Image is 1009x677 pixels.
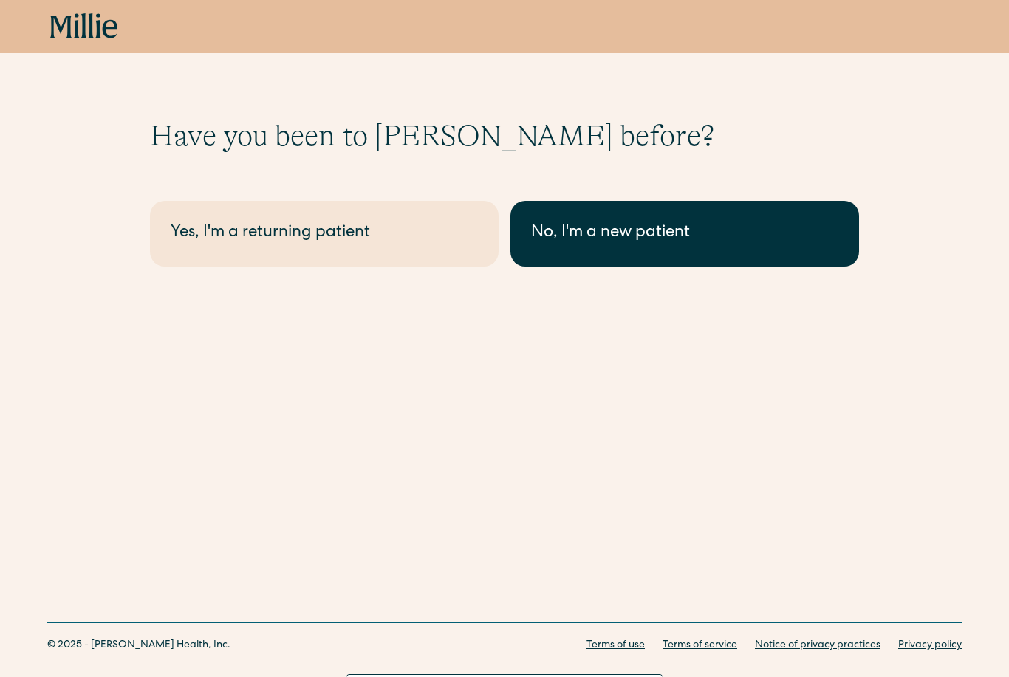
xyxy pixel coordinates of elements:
[755,638,880,653] a: Notice of privacy practices
[150,118,859,154] h1: Have you been to [PERSON_NAME] before?
[47,638,230,653] div: © 2025 - [PERSON_NAME] Health, Inc.
[150,201,499,267] a: Yes, I'm a returning patient
[586,638,645,653] a: Terms of use
[531,221,838,246] div: No, I'm a new patient
[510,201,859,267] a: No, I'm a new patient
[171,221,478,246] div: Yes, I'm a returning patient
[663,638,737,653] a: Terms of service
[898,638,962,653] a: Privacy policy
